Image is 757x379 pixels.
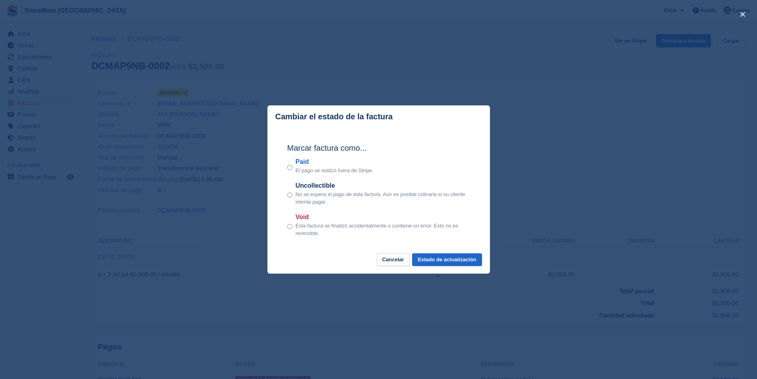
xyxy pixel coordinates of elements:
p: El pago se realizó fuera de Stripe. [296,167,374,175]
button: Estado de actualización [412,253,482,266]
p: Cambiar el estado de la factura [275,112,393,121]
h2: Marcar factura como... [287,142,470,154]
button: Cancelar [377,253,410,266]
p: Esta factura se finalizó accidentalmente o contiene un error. Esto no es reversible. [296,222,470,237]
label: Uncollectible [296,181,470,190]
label: Paid [296,157,374,167]
button: close [736,8,749,21]
label: Void [296,212,470,222]
p: No se espera el pago de esta factura. Aún es posible cobrarla si su cliente intenta pagar. [296,190,470,206]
